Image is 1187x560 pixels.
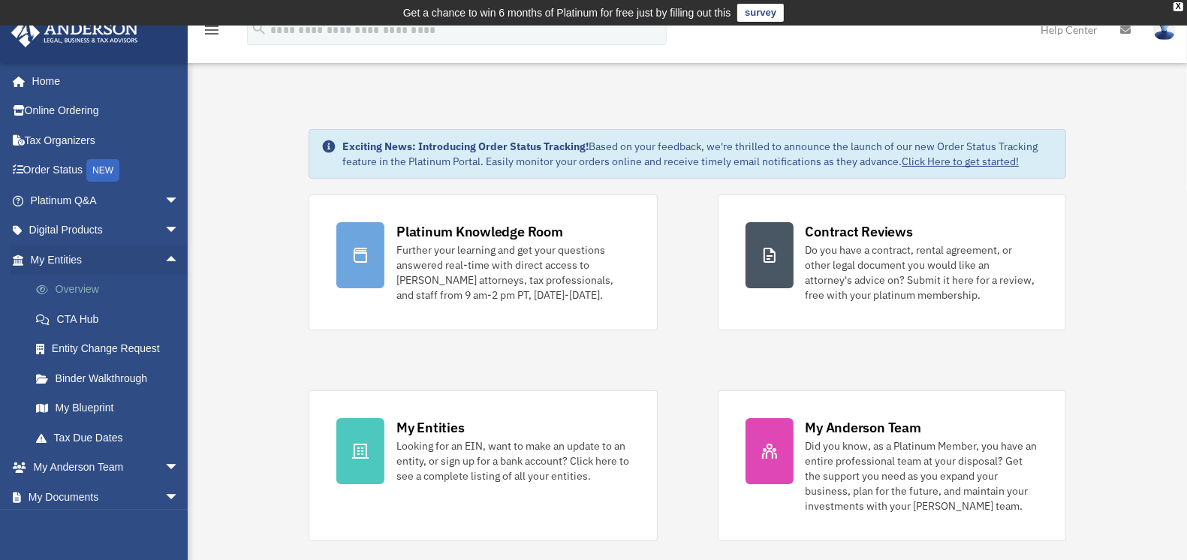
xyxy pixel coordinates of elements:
[737,4,784,22] a: survey
[11,453,202,483] a: My Anderson Teamarrow_drop_down
[11,215,202,245] a: Digital Productsarrow_drop_down
[718,194,1066,330] a: Contract Reviews Do you have a contract, rental agreement, or other legal document you would like...
[396,438,629,483] div: Looking for an EIN, want to make an update to an entity, or sign up for a bank account? Click her...
[164,215,194,246] span: arrow_drop_down
[11,125,202,155] a: Tax Organizers
[11,482,202,512] a: My Documentsarrow_drop_down
[396,242,629,303] div: Further your learning and get your questions answered real-time with direct access to [PERSON_NAM...
[718,390,1066,541] a: My Anderson Team Did you know, as a Platinum Member, you have an entire professional team at your...
[806,418,921,437] div: My Anderson Team
[7,18,143,47] img: Anderson Advisors Platinum Portal
[203,26,221,39] a: menu
[806,438,1038,513] div: Did you know, as a Platinum Member, you have an entire professional team at your disposal? Get th...
[11,66,194,96] a: Home
[1153,19,1176,41] img: User Pic
[11,185,202,215] a: Platinum Q&Aarrow_drop_down
[251,20,267,37] i: search
[902,155,1019,168] a: Click Here to get started!
[806,242,1038,303] div: Do you have a contract, rental agreement, or other legal document you would like an attorney's ad...
[342,139,1053,169] div: Based on your feedback, we're thrilled to announce the launch of our new Order Status Tracking fe...
[21,275,202,305] a: Overview
[1173,2,1183,11] div: close
[11,96,202,126] a: Online Ordering
[11,155,202,186] a: Order StatusNEW
[396,222,563,241] div: Platinum Knowledge Room
[21,393,202,423] a: My Blueprint
[342,140,589,153] strong: Exciting News: Introducing Order Status Tracking!
[203,21,221,39] i: menu
[309,194,657,330] a: Platinum Knowledge Room Further your learning and get your questions answered real-time with dire...
[164,185,194,216] span: arrow_drop_down
[164,482,194,513] span: arrow_drop_down
[21,423,202,453] a: Tax Due Dates
[164,453,194,483] span: arrow_drop_down
[403,4,731,22] div: Get a chance to win 6 months of Platinum for free just by filling out this
[21,363,202,393] a: Binder Walkthrough
[86,159,119,182] div: NEW
[164,245,194,275] span: arrow_drop_up
[21,334,202,364] a: Entity Change Request
[309,390,657,541] a: My Entities Looking for an EIN, want to make an update to an entity, or sign up for a bank accoun...
[806,222,913,241] div: Contract Reviews
[11,245,202,275] a: My Entitiesarrow_drop_up
[396,418,464,437] div: My Entities
[21,304,202,334] a: CTA Hub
